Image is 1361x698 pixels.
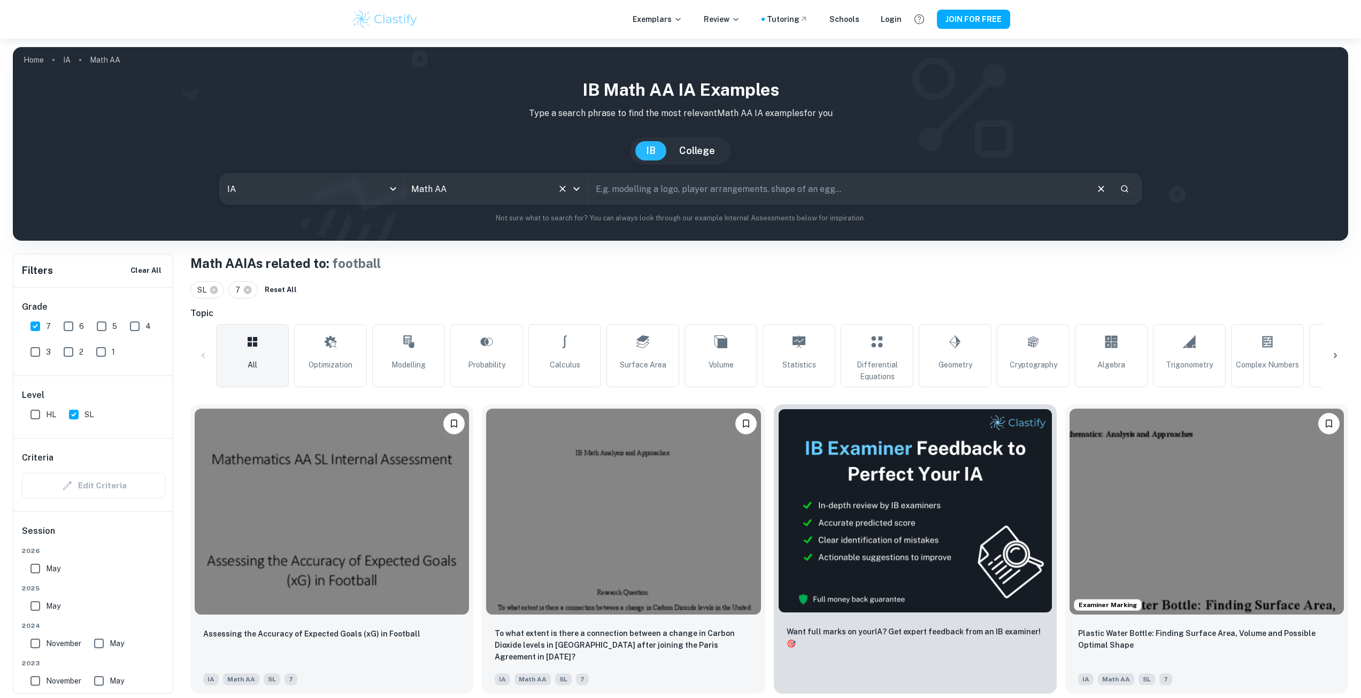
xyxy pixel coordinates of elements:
h1: Math AA IAs related to: [190,254,1348,273]
button: Clear [1091,179,1111,199]
h6: Filters [22,263,53,278]
img: profile cover [13,47,1348,241]
button: Please log in to bookmark exemplars [1318,413,1340,434]
span: Geometry [939,359,972,371]
span: May [110,638,124,649]
img: Thumbnail [778,409,1052,613]
span: SL [1139,673,1155,685]
span: Cryptography [1010,359,1057,371]
h1: IB Math AA IA examples [21,77,1340,103]
span: May [110,675,124,687]
span: SL [197,284,211,296]
span: IA [495,673,510,685]
span: Differential Equations [845,359,909,382]
span: 1 [112,346,115,358]
p: Want full marks on your IA ? Get expert feedback from an IB examiner! [787,626,1044,649]
span: Volume [709,359,734,371]
button: Help and Feedback [910,10,928,28]
span: 4 [145,320,151,332]
div: SL [190,281,224,298]
button: College [668,141,726,160]
span: SL [264,673,280,685]
img: Math AA IA example thumbnail: Plastic Water Bottle: Finding Surface Ar [1070,409,1344,615]
span: Probability [468,359,505,371]
img: Math AA IA example thumbnail: Assessing the Accuracy of Expected Goals [195,409,469,615]
span: Trigonometry [1166,359,1213,371]
p: Plastic Water Bottle: Finding Surface Area, Volume and Possible Optimal Shape [1078,627,1335,651]
a: Please log in to bookmark exemplarsAssessing the Accuracy of Expected Goals (xG) in FootballIAMat... [190,404,473,694]
a: Login [881,13,902,25]
h6: Topic [190,307,1348,320]
div: Criteria filters are unavailable when searching by topic [22,473,165,498]
a: Please log in to bookmark exemplars To what extent is there a connection between a change in Carb... [482,404,765,694]
button: Open [569,181,584,196]
button: Please log in to bookmark exemplars [443,413,465,434]
span: Calculus [550,359,580,371]
div: Tutoring [767,13,808,25]
span: 6 [79,320,84,332]
button: Clear All [128,263,164,279]
span: HL [46,409,56,420]
span: 2 [79,346,83,358]
span: Math AA [514,673,551,685]
span: IA [203,673,219,685]
span: SL [555,673,572,685]
div: 7 [228,281,258,298]
span: November [46,638,81,649]
span: SL [84,409,94,420]
h6: Level [22,389,165,402]
h6: Criteria [22,451,53,464]
button: Search [1116,180,1134,198]
p: Type a search phrase to find the most relevant Math AA IA examples for you [21,107,1340,120]
span: Optimization [309,359,352,371]
span: 7 [46,320,51,332]
span: 2025 [22,584,165,593]
span: May [46,600,60,612]
a: ThumbnailWant full marks on yourIA? Get expert feedback from an IB examiner! [774,404,1057,694]
span: Complex Numbers [1236,359,1299,371]
span: All [248,359,257,371]
a: Home [24,52,44,67]
button: JOIN FOR FREE [937,10,1010,29]
span: 2024 [22,621,165,631]
span: 🎯 [787,639,796,648]
a: Schools [829,13,859,25]
p: Math AA [90,54,120,66]
h6: Session [22,525,165,546]
img: Clastify logo [351,9,419,30]
div: IA [220,174,404,204]
p: Review [704,13,740,25]
p: To what extent is there a connection between a change in Carbon Dioxide levels in the United Stat... [495,627,752,663]
span: 5 [112,320,117,332]
p: Not sure what to search for? You can always look through our example Internal Assessments below f... [21,213,1340,224]
button: Reset All [262,282,299,298]
p: Assessing the Accuracy of Expected Goals (xG) in Football [203,628,420,640]
button: IB [635,141,666,160]
span: 7 [284,673,297,685]
span: IA [1078,673,1094,685]
span: 7 [1159,673,1172,685]
span: November [46,675,81,687]
span: Math AA [223,673,259,685]
span: Modelling [391,359,426,371]
span: 2026 [22,546,165,556]
h6: Grade [22,301,165,313]
span: 3 [46,346,51,358]
span: Statistics [782,359,816,371]
span: 7 [235,284,245,296]
span: May [46,563,60,574]
span: Examiner Marking [1074,600,1141,610]
input: E.g. modelling a logo, player arrangements, shape of an egg... [588,174,1087,204]
span: Algebra [1097,359,1125,371]
span: Math AA [1098,673,1134,685]
span: 2023 [22,658,165,668]
span: 7 [576,673,589,685]
p: Exemplars [633,13,682,25]
span: football [332,256,381,271]
a: IA [63,52,71,67]
img: Math AA IA example thumbnail: To what extent is there a connection be [486,409,760,615]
